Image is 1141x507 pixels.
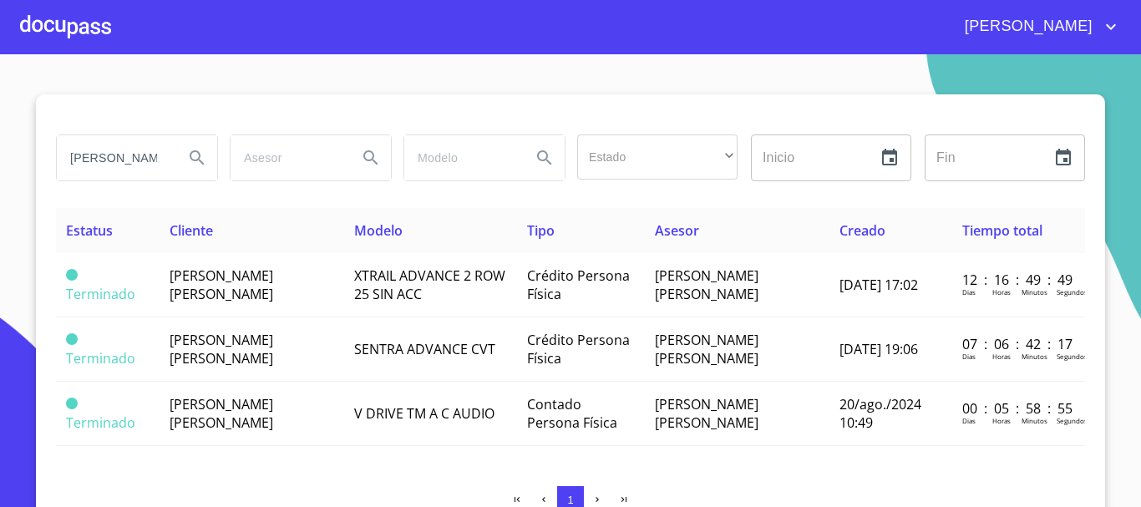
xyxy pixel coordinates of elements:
span: XTRAIL ADVANCE 2 ROW 25 SIN ACC [354,266,505,303]
span: Terminado [66,349,135,368]
span: Terminado [66,333,78,345]
span: [PERSON_NAME] [PERSON_NAME] [655,395,758,432]
p: 00 : 05 : 58 : 55 [962,399,1075,418]
input: search [231,135,344,180]
p: Dias [962,416,976,425]
span: [DATE] 19:06 [839,340,918,358]
p: Minutos [1022,416,1047,425]
button: Search [525,138,565,178]
span: [PERSON_NAME] [PERSON_NAME] [655,266,758,303]
span: Asesor [655,221,699,240]
span: [PERSON_NAME] [PERSON_NAME] [170,266,273,303]
span: [PERSON_NAME] [PERSON_NAME] [655,331,758,368]
span: [DATE] 17:02 [839,276,918,294]
input: search [404,135,518,180]
p: Minutos [1022,352,1047,361]
span: Terminado [66,269,78,281]
span: SENTRA ADVANCE CVT [354,340,495,358]
span: Cliente [170,221,213,240]
span: Creado [839,221,885,240]
span: V DRIVE TM A C AUDIO [354,404,494,423]
p: Dias [962,352,976,361]
button: Search [177,138,217,178]
span: Crédito Persona Física [527,266,630,303]
span: [PERSON_NAME] [952,13,1101,40]
span: Terminado [66,398,78,409]
p: Horas [992,352,1011,361]
span: Modelo [354,221,403,240]
button: Search [351,138,391,178]
span: Terminado [66,413,135,432]
p: 12 : 16 : 49 : 49 [962,271,1075,289]
span: Terminado [66,285,135,303]
span: 1 [567,494,573,506]
p: Segundos [1057,416,1088,425]
span: Contado Persona Física [527,395,617,432]
button: account of current user [952,13,1121,40]
span: [PERSON_NAME] [PERSON_NAME] [170,331,273,368]
p: Horas [992,287,1011,297]
p: Minutos [1022,287,1047,297]
p: Horas [992,416,1011,425]
input: search [57,135,170,180]
div: ​ [577,134,738,180]
span: Crédito Persona Física [527,331,630,368]
p: Dias [962,287,976,297]
span: Estatus [66,221,113,240]
p: Segundos [1057,352,1088,361]
span: Tiempo total [962,221,1042,240]
span: 20/ago./2024 10:49 [839,395,921,432]
p: 07 : 06 : 42 : 17 [962,335,1075,353]
p: Segundos [1057,287,1088,297]
span: [PERSON_NAME] [PERSON_NAME] [170,395,273,432]
span: Tipo [527,221,555,240]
